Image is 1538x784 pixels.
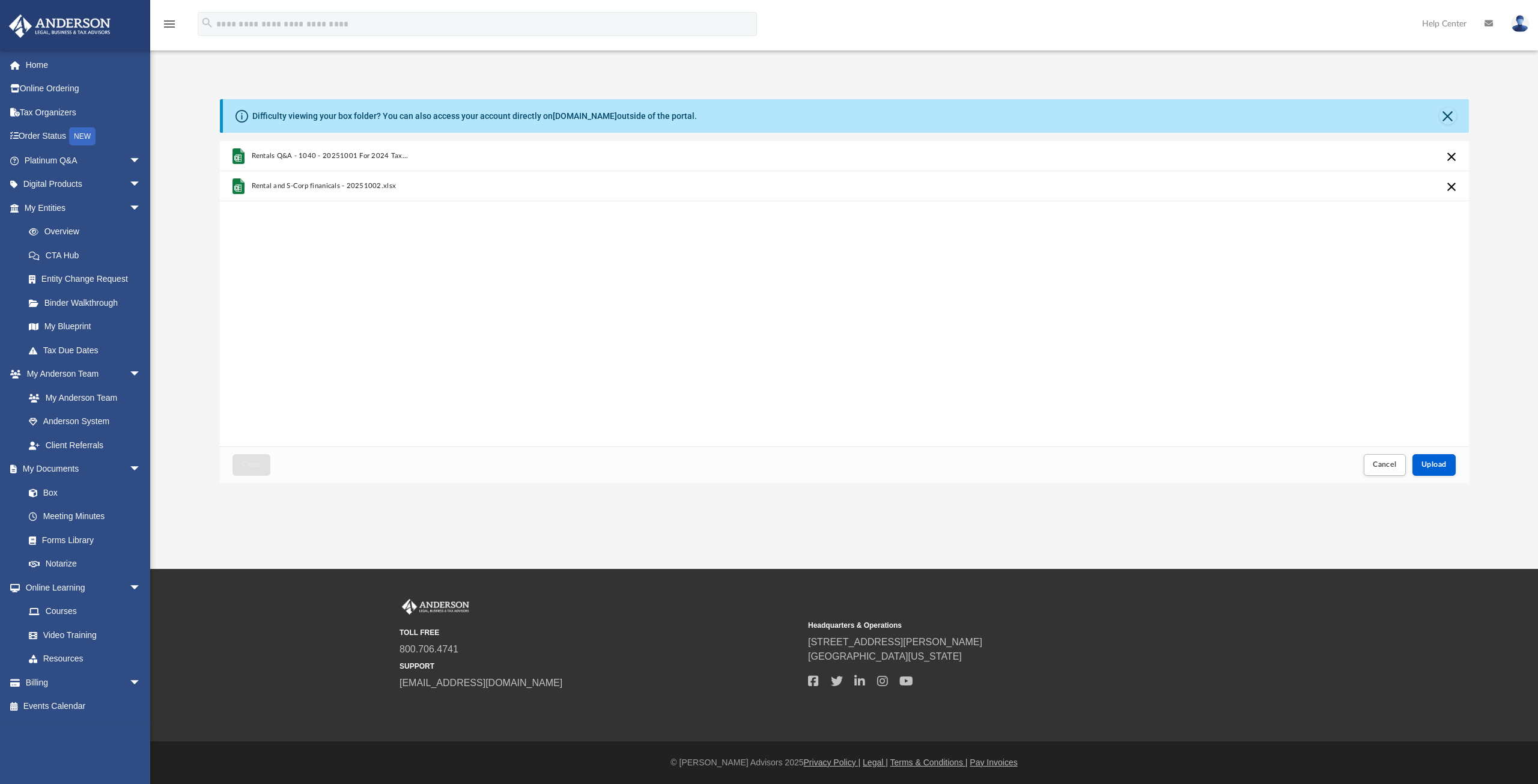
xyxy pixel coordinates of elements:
a: Forms Library [17,528,147,552]
a: Billingarrow_drop_down [8,670,159,694]
a: CTA Hub [17,243,159,267]
a: Binder Walkthrough [17,291,159,315]
a: Box [17,481,147,505]
span: Rentals Q&A - 1040 - 20251001 For 2024 Taxes for Hebe.xlsx [251,152,409,160]
button: Cancel this upload [1444,180,1459,194]
a: Overview [17,220,159,244]
span: arrow_drop_down [129,576,153,600]
a: My Anderson Teamarrow_drop_down [8,362,153,386]
img: Anderson Advisors Platinum Portal [5,14,114,38]
a: Pay Invoices [970,758,1017,767]
span: arrow_drop_down [129,196,153,220]
a: [DOMAIN_NAME] [553,111,617,121]
a: Resources [17,647,153,671]
div: Difficulty viewing your box folder? You can also access your account directly on outside of the p... [252,110,697,123]
a: Platinum Q&Aarrow_drop_down [8,148,159,172]
a: Terms & Conditions | [890,758,968,767]
span: arrow_drop_down [129,148,153,173]
a: Tax Due Dates [17,338,159,362]
i: search [201,16,214,29]
span: arrow_drop_down [129,362,153,387]
a: 800.706.4741 [400,644,458,654]
span: arrow_drop_down [129,670,153,695]
img: Anderson Advisors Platinum Portal [400,599,472,615]
img: User Pic [1511,15,1529,32]
button: Upload [1412,454,1456,475]
button: Cancel [1364,454,1406,475]
a: Legal | [863,758,888,767]
a: Anderson System [17,410,153,434]
small: SUPPORT [400,661,800,672]
a: Events Calendar [8,694,159,719]
a: Order StatusNEW [8,124,159,149]
a: Notarize [17,552,153,576]
button: Close [1439,108,1456,124]
a: [EMAIL_ADDRESS][DOMAIN_NAME] [400,678,562,688]
small: Headquarters & Operations [808,620,1208,631]
small: TOLL FREE [400,627,800,638]
a: [STREET_ADDRESS][PERSON_NAME] [808,637,982,647]
a: Privacy Policy | [804,758,861,767]
div: NEW [69,127,96,145]
a: My Anderson Team [17,386,147,410]
button: Cancel this upload [1444,150,1459,164]
a: Courses [17,600,153,624]
a: My Entitiesarrow_drop_down [8,196,159,220]
a: My Documentsarrow_drop_down [8,457,153,481]
a: My Blueprint [17,315,153,339]
a: menu [162,23,177,31]
div: Upload [220,141,1469,483]
span: Upload [1421,461,1447,468]
button: Close [233,454,270,475]
a: Entity Change Request [17,267,159,291]
a: Tax Organizers [8,100,159,124]
a: Online Ordering [8,77,159,101]
a: Digital Productsarrow_drop_down [8,172,159,196]
a: Video Training [17,623,147,647]
a: Meeting Minutes [17,505,153,529]
a: Client Referrals [17,433,153,457]
i: menu [162,17,177,31]
span: arrow_drop_down [129,457,153,482]
span: Close [242,461,261,468]
span: arrow_drop_down [129,172,153,197]
a: Online Learningarrow_drop_down [8,576,153,600]
div: © [PERSON_NAME] Advisors 2025 [150,756,1538,769]
a: [GEOGRAPHIC_DATA][US_STATE] [808,651,962,661]
a: Home [8,53,159,77]
span: Cancel [1373,461,1397,468]
span: Rental and S-Corp finanicals - 20251002.xlsx [251,182,396,190]
div: grid [220,141,1469,446]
